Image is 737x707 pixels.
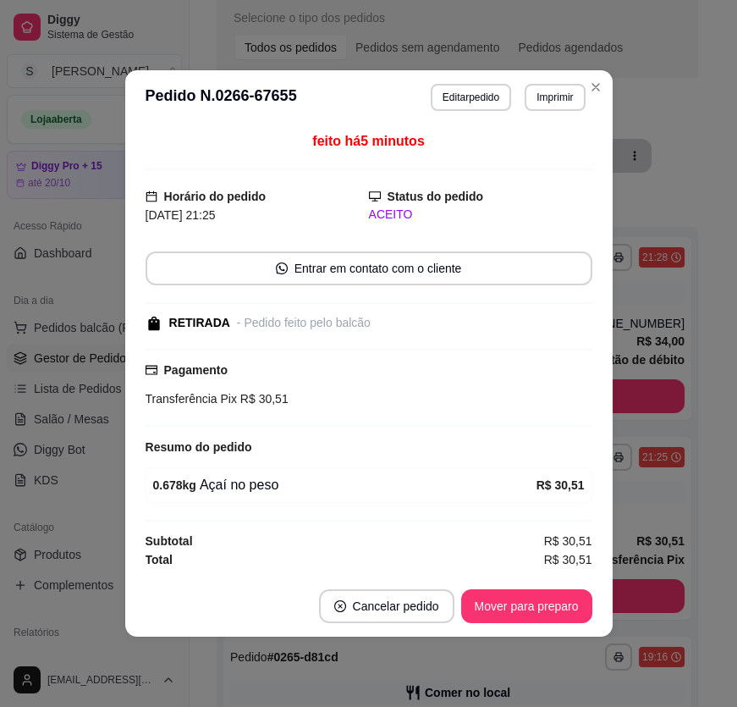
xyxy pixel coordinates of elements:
span: close-circle [334,600,346,612]
strong: R$ 30,51 [536,478,585,492]
button: whats-appEntrar em contato com o cliente [146,251,592,285]
div: Açaí no peso [153,475,536,495]
div: ACEITO [369,206,592,224]
span: whats-app [276,262,288,274]
span: R$ 30,51 [544,532,592,550]
button: close-circleCancelar pedido [319,589,454,623]
button: Mover para preparo [461,589,592,623]
span: Transferência Pix [146,392,237,406]
strong: Total [146,553,173,566]
button: Imprimir [525,84,585,111]
strong: Horário do pedido [164,190,267,203]
div: RETIRADA [169,314,230,332]
span: calendar [146,191,157,202]
span: desktop [369,191,381,202]
span: R$ 30,51 [237,392,289,406]
strong: Subtotal [146,534,193,548]
strong: 0.678 kg [153,478,196,492]
strong: Resumo do pedido [146,440,252,454]
strong: Pagamento [164,363,228,377]
button: Editarpedido [431,84,511,111]
button: Close [582,74,609,101]
strong: Status do pedido [388,190,484,203]
span: [DATE] 21:25 [146,208,216,222]
span: credit-card [146,364,157,376]
h3: Pedido N. 0266-67655 [146,84,297,111]
span: R$ 30,51 [544,550,592,569]
span: feito há 5 minutos [312,134,424,148]
div: - Pedido feito pelo balcão [237,314,371,332]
